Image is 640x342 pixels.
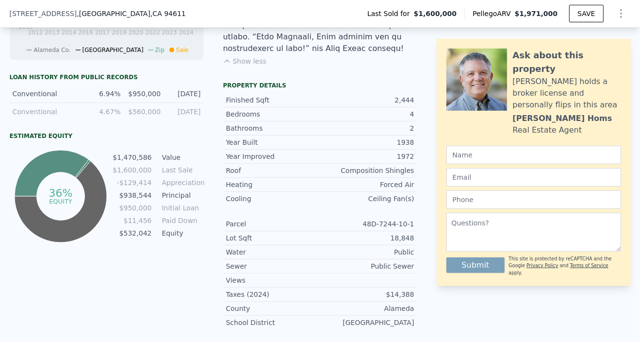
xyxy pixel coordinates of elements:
span: Last Sold for [367,9,414,18]
td: Value [160,152,204,163]
div: Forced Air [320,180,414,189]
td: $938,544 [112,190,152,201]
td: Appreciation [160,177,204,188]
tspan: 2020 [128,29,143,36]
div: Taxes (2024) [226,290,320,299]
td: Initial Loan [160,203,204,213]
div: Year Built [226,137,320,147]
div: $950,000 [127,89,161,99]
div: Roof [226,166,320,175]
tspan: 2022 [145,29,160,36]
tspan: 2024 [179,29,194,36]
div: Ceiling Fan(s) [320,194,414,204]
div: 1972 [320,152,414,161]
tspan: equity [49,197,73,205]
button: Show Options [611,4,631,23]
td: $532,042 [112,228,152,239]
div: 4 [320,109,414,119]
div: Views [226,275,320,285]
div: [DATE] [166,107,200,117]
span: $1,971,000 [515,10,558,17]
div: Water [226,247,320,257]
div: 6.94% [86,89,120,99]
tspan: $165 [18,23,33,30]
div: School District [226,318,320,327]
div: 2 [320,123,414,133]
div: $560,000 [127,107,161,117]
a: Terms of Service [570,263,608,268]
div: Bathrooms [226,123,320,133]
div: Cooling [226,194,320,204]
div: Alameda [320,304,414,313]
tspan: 2019 [112,29,127,36]
td: Last Sale [160,165,204,175]
div: [PERSON_NAME] Homs [513,113,612,124]
div: [GEOGRAPHIC_DATA] [320,318,414,327]
div: [DATE] [166,89,200,99]
span: Zip [155,47,164,53]
div: 18,848 [320,233,414,243]
div: Property details [223,82,417,89]
span: Pellego ARV [473,9,515,18]
td: Principal [160,190,204,201]
div: Public Sewer [320,261,414,271]
div: Heating [226,180,320,189]
div: 2,444 [320,95,414,105]
div: 48D-7244-10-1 [320,219,414,229]
span: [STREET_ADDRESS] [10,9,77,18]
span: $1,600,000 [414,9,457,18]
div: Real Estate Agent [513,124,582,136]
td: Equity [160,228,204,239]
div: Conventional [13,107,81,117]
input: Phone [446,190,621,209]
span: Sale [176,47,189,53]
div: Parcel [226,219,320,229]
div: Sewer [226,261,320,271]
div: Lot Sqft [226,233,320,243]
div: Loan history from public records [10,73,204,81]
div: Conventional [13,89,81,99]
div: 4.67% [86,107,120,117]
tspan: 2013 [45,29,60,36]
div: Ask about this property [513,49,621,76]
div: Estimated Equity [10,132,204,140]
tspan: 2017 [95,29,110,36]
a: Privacy Policy [526,263,558,268]
td: $1,600,000 [112,165,152,175]
div: Year Improved [226,152,320,161]
tspan: 2016 [78,29,93,36]
span: , CA 94611 [150,10,186,17]
tspan: 2023 [162,29,177,36]
input: Name [446,146,621,164]
tspan: 2014 [61,29,76,36]
td: $1,470,586 [112,152,152,163]
div: Bedrooms [226,109,320,119]
div: $14,388 [320,290,414,299]
div: 1938 [320,137,414,147]
button: Submit [446,257,505,273]
span: Alameda Co. [33,47,70,53]
td: -$129,414 [112,177,152,188]
div: Public [320,247,414,257]
tspan: 2012 [28,29,43,36]
button: Show less [223,56,266,66]
tspan: 36% [49,187,73,199]
div: [PERSON_NAME] holds a broker license and personally flips in this area [513,76,621,111]
td: Paid Down [160,215,204,226]
div: Finished Sqft [226,95,320,105]
span: [GEOGRAPHIC_DATA] [82,47,144,53]
div: This site is protected by reCAPTCHA and the Google and apply. [509,256,621,276]
div: Composition Shingles [320,166,414,175]
span: , [GEOGRAPHIC_DATA] [77,9,185,18]
button: SAVE [569,5,603,22]
input: Email [446,168,621,187]
td: $950,000 [112,203,152,213]
div: County [226,304,320,313]
td: $11,456 [112,215,152,226]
